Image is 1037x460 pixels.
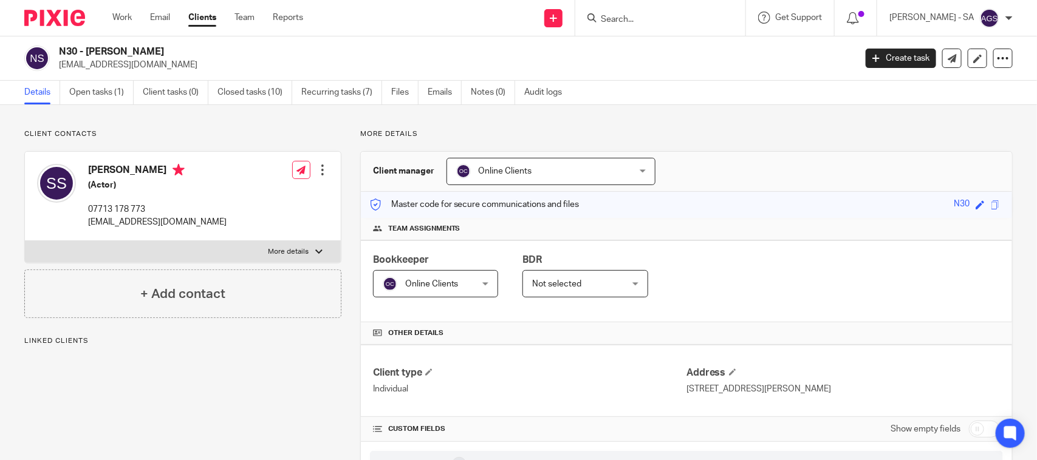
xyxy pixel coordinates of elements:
[59,59,847,71] p: [EMAIL_ADDRESS][DOMAIN_NAME]
[24,81,60,104] a: Details
[373,424,686,434] h4: CUSTOM FIELDS
[88,179,227,191] h5: (Actor)
[373,165,434,177] h3: Client manager
[889,12,974,24] p: [PERSON_NAME] - SA
[479,167,532,175] span: Online Clients
[188,12,216,24] a: Clients
[360,129,1013,139] p: More details
[24,46,50,71] img: svg%3E
[522,255,542,265] span: BDR
[980,8,999,28] img: svg%3E
[88,203,227,215] p: 07713 178 773
[370,198,580,211] p: Master code for secure communications and files
[24,336,341,346] p: Linked clients
[37,164,76,203] img: svg%3E
[373,367,686,379] h4: Client type
[775,13,822,22] span: Get Support
[234,12,255,24] a: Team
[69,81,134,104] a: Open tasks (1)
[388,224,460,234] span: Team assignments
[112,12,132,24] a: Work
[600,15,709,25] input: Search
[405,280,459,288] span: Online Clients
[456,164,471,178] img: svg%3E
[532,280,581,288] span: Not selected
[24,129,341,139] p: Client contacts
[140,285,225,303] h4: + Add contact
[428,81,462,104] a: Emails
[301,81,382,104] a: Recurring tasks (7)
[866,49,936,68] a: Create task
[269,247,309,257] p: More details
[954,198,970,212] div: N30
[217,81,292,104] a: Closed tasks (10)
[24,10,85,26] img: Pixie
[383,277,397,291] img: svg%3E
[173,164,185,176] i: Primary
[471,81,515,104] a: Notes (0)
[391,81,419,104] a: Files
[88,164,227,179] h4: [PERSON_NAME]
[524,81,571,104] a: Audit logs
[88,216,227,228] p: [EMAIL_ADDRESS][DOMAIN_NAME]
[388,328,443,338] span: Other details
[373,383,686,395] p: Individual
[59,46,690,58] h2: N30 - [PERSON_NAME]
[686,367,1000,379] h4: Address
[891,423,960,435] label: Show empty fields
[273,12,303,24] a: Reports
[150,12,170,24] a: Email
[373,255,429,265] span: Bookkeeper
[686,383,1000,395] p: [STREET_ADDRESS][PERSON_NAME]
[143,81,208,104] a: Client tasks (0)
